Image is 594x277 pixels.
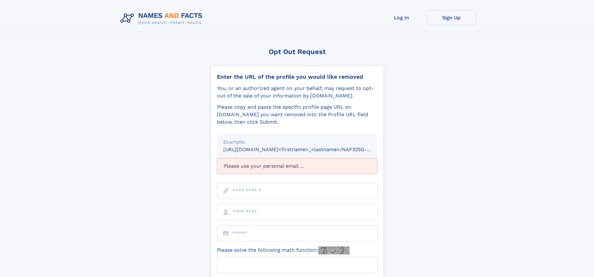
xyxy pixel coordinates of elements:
div: Please use your personal email ... [217,158,377,174]
a: Sign Up [427,10,476,25]
div: Opt Out Request [210,48,384,56]
div: You, or an authorized agent on your behalf, may request to opt-out of the sale of your informatio... [217,85,377,100]
img: Logo Names and Facts [118,10,208,27]
a: Log In [377,10,427,25]
label: Please solve the following math function: [217,246,350,255]
div: Please copy and paste the specific profile page URL on [DOMAIN_NAME] you want removed into the Pr... [217,103,377,126]
small: [URL][DOMAIN_NAME]<firstname>_<lastname>/NAF325G-xxxxxxxx [223,146,389,152]
div: Example: [223,138,371,146]
div: Enter the URL of the profile you would like removed [217,73,377,80]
